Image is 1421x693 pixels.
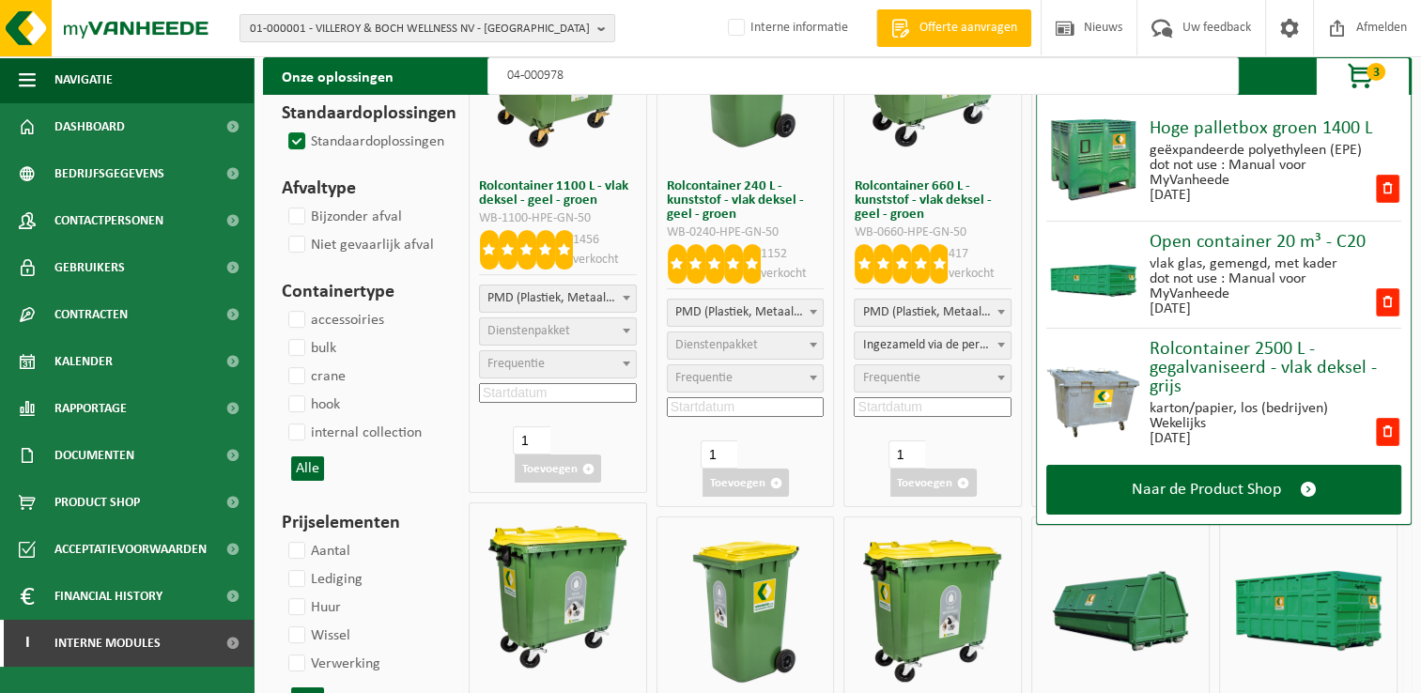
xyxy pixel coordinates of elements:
[250,15,590,43] span: 01-000001 - VILLEROY & BOCH WELLNESS NV - [GEOGRAPHIC_DATA]
[862,371,919,385] span: Frequentie
[1041,571,1200,651] img: HK-XK-22-GN-00
[888,440,925,469] input: 1
[854,331,1012,360] span: Ingezameld via de perswagen (SP-M-000001)
[54,338,113,385] span: Kalender
[854,299,1012,327] span: PMD (Plastiek, Metaal, Drankkartons) (bedrijven)
[478,517,638,677] img: WB-0770-HPE-GN-50
[667,179,825,222] h3: Rolcontainer 240 L - kunststof - vlak deksel - geel - groen
[1150,233,1401,252] div: Open container 20 m³ - C20
[54,244,125,291] span: Gebruikers
[666,531,826,691] img: WB-0240-HPE-GN-51
[479,285,637,313] span: PMD (Plastiek, Metaal, Drankkartons) (bedrijven)
[263,57,412,95] h2: Onze oplossingen
[239,14,615,42] button: 01-000001 - VILLEROY & BOCH WELLNESS NV - [GEOGRAPHIC_DATA]
[1150,188,1374,203] div: [DATE]
[915,19,1022,38] span: Offerte aanvragen
[54,479,140,526] span: Product Shop
[479,383,637,403] input: Startdatum
[1228,571,1388,651] img: HK-XC-40-GN-00
[285,565,363,593] label: Lediging
[54,197,163,244] span: Contactpersonen
[854,226,1012,239] div: WB-0660-HPE-GN-50
[1046,465,1401,515] a: Naar de Product Shop
[291,456,324,481] button: Alle
[1150,301,1374,316] div: [DATE]
[285,650,380,678] label: Verwerking
[1316,57,1410,95] button: 3
[282,100,436,128] h3: Standaardoplossingen
[703,469,789,497] button: Toevoegen
[855,300,1011,326] span: PMD (Plastiek, Metaal, Drankkartons) (bedrijven)
[487,324,570,338] span: Dienstenpakket
[1150,119,1401,138] div: Hoge palletbox groen 1400 L
[285,362,346,391] label: crane
[1046,345,1140,439] img: WB-2500-GAL-GY-01
[282,278,436,306] h3: Containertype
[285,622,350,650] label: Wissel
[285,231,434,259] label: Niet gevaarlijk afval
[667,299,825,327] span: PMD (Plastiek, Metaal, Drankkartons) (bedrijven)
[1150,143,1374,158] div: geëxpandeerde polyethyleen (EPE)
[285,128,444,156] label: Standaardoplossingen
[854,397,1012,417] input: Startdatum
[1150,431,1328,446] div: [DATE]
[1046,250,1140,297] img: HK-XC-20-GN-00
[1367,63,1385,81] span: 3
[487,357,545,371] span: Frequentie
[724,14,848,42] label: Interne informatie
[19,620,36,667] span: I
[675,371,733,385] span: Frequentie
[675,338,758,352] span: Dienstenpakket
[1150,401,1328,416] div: karton/papier, los (bedrijven)
[1046,112,1140,206] img: PB-HB-1400-HPE-GN-01
[479,212,637,225] div: WB-1100-HPE-GN-50
[853,531,1012,691] img: WB-0770-HPE-GN-51
[285,419,422,447] label: internal collection
[573,230,637,269] p: 1456 verkocht
[54,103,125,150] span: Dashboard
[487,57,1239,95] input: Zoeken
[285,537,350,565] label: Aantal
[876,9,1031,47] a: Offerte aanvragen
[54,56,113,103] span: Navigatie
[515,454,601,483] button: Toevoegen
[667,397,825,417] input: Startdatum
[54,573,162,620] span: Financial History
[1132,480,1281,500] span: Naar de Product Shop
[761,244,825,284] p: 1152 verkocht
[285,391,340,419] label: hook
[54,291,128,338] span: Contracten
[948,244,1012,284] p: 417 verkocht
[285,306,384,334] label: accessoiries
[1150,271,1374,301] div: dot not use : Manual voor MyVanheede
[1150,256,1374,271] div: vlak glas, gemengd, met kader
[854,179,1012,222] h3: Rolcontainer 660 L - kunststof - vlak deksel - geel - groen
[513,426,549,454] input: 1
[285,334,336,362] label: bulk
[54,620,161,667] span: Interne modules
[54,385,127,432] span: Rapportage
[701,440,737,469] input: 1
[1150,158,1374,188] div: dot not use : Manual voor MyVanheede
[285,203,402,231] label: Bijzonder afval
[54,526,207,573] span: Acceptatievoorwaarden
[282,509,436,537] h3: Prijselementen
[480,285,636,312] span: PMD (Plastiek, Metaal, Drankkartons) (bedrijven)
[667,226,825,239] div: WB-0240-HPE-GN-50
[668,300,824,326] span: PMD (Plastiek, Metaal, Drankkartons) (bedrijven)
[285,593,341,622] label: Huur
[1150,416,1328,431] div: Wekelijks
[479,179,637,208] h3: Rolcontainer 1100 L - vlak deksel - geel - groen
[1150,340,1401,396] div: Rolcontainer 2500 L - gegalvaniseerd - vlak deksel - grijs
[855,332,1011,359] span: Ingezameld via de perswagen (SP-M-000001)
[890,469,977,497] button: Toevoegen
[282,175,436,203] h3: Afvaltype
[54,432,134,479] span: Documenten
[54,150,164,197] span: Bedrijfsgegevens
